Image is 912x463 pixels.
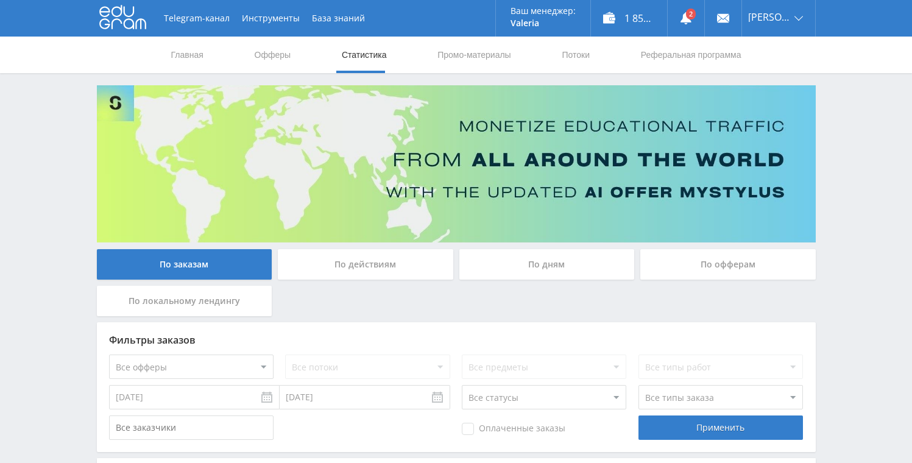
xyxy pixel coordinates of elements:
[462,423,565,435] span: Оплаченные заказы
[109,334,804,345] div: Фильтры заказов
[97,286,272,316] div: По локальному лендингу
[278,249,453,280] div: По действиям
[640,37,743,73] a: Реферальная программа
[638,415,803,440] div: Применить
[748,12,791,22] span: [PERSON_NAME]
[560,37,591,73] a: Потоки
[97,249,272,280] div: По заказам
[436,37,512,73] a: Промо-материалы
[253,37,292,73] a: Офферы
[511,18,576,28] p: Valeria
[170,37,205,73] a: Главная
[109,415,274,440] input: Все заказчики
[341,37,388,73] a: Статистика
[511,6,576,16] p: Ваш менеджер:
[459,249,635,280] div: По дням
[97,85,816,242] img: Banner
[640,249,816,280] div: По офферам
